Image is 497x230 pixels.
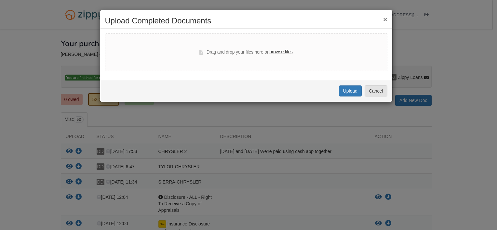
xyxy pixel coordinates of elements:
[383,16,387,23] button: ×
[339,85,362,96] button: Upload
[105,17,387,25] h2: Upload Completed Documents
[269,48,292,56] label: browse files
[199,48,292,56] div: Drag and drop your files here or
[365,85,387,96] button: Cancel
